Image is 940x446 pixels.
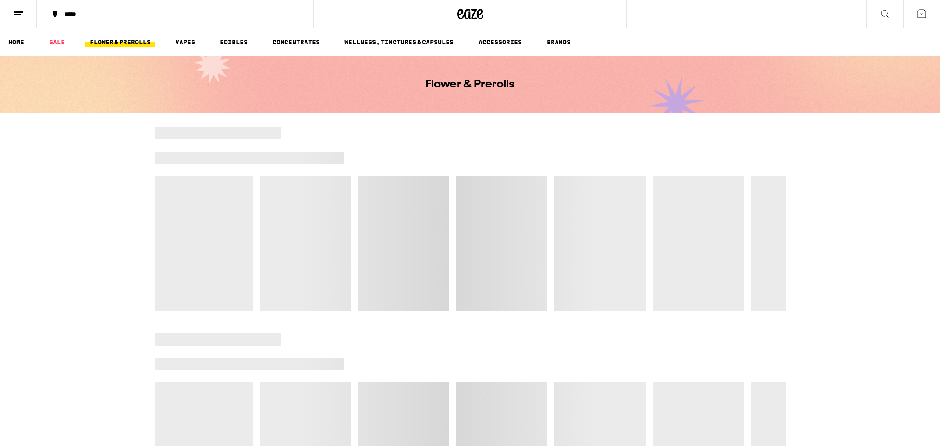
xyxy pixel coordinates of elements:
a: HOME [4,37,28,47]
a: WELLNESS, TINCTURES & CAPSULES [340,37,458,47]
a: VAPES [171,37,199,47]
a: SALE [45,37,69,47]
a: EDIBLES [216,37,252,47]
a: ACCESSORIES [474,37,526,47]
a: CONCENTRATES [268,37,324,47]
a: BRANDS [543,37,575,47]
h1: Flower & Prerolls [426,79,514,90]
a: FLOWER & PREROLLS [85,37,155,47]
